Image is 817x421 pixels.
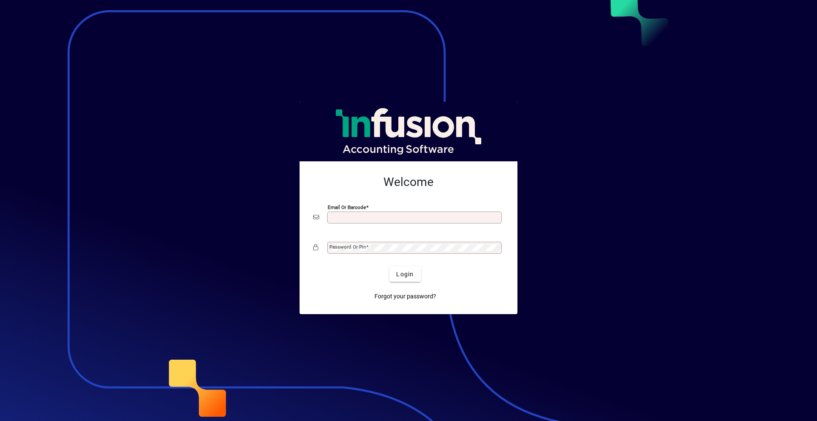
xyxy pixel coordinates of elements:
[389,266,420,282] button: Login
[329,244,366,250] mat-label: Password or Pin
[313,175,504,189] h2: Welcome
[371,289,440,304] a: Forgot your password?
[374,292,436,301] span: Forgot your password?
[328,204,366,210] mat-label: Email or Barcode
[396,270,414,279] span: Login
